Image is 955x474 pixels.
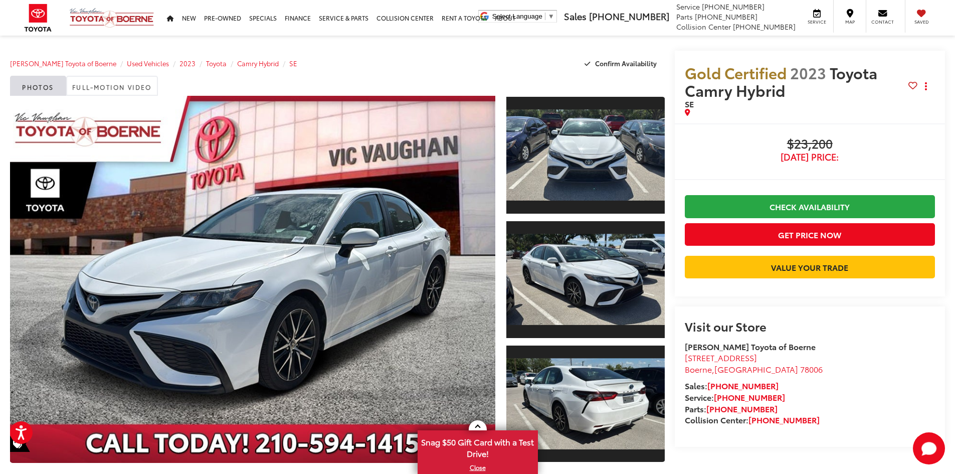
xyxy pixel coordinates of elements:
[685,391,785,403] strong: Service:
[419,431,537,462] span: Snag $50 Gift Card with a Test Drive!
[714,391,785,403] a: [PHONE_NUMBER]
[685,352,757,363] span: [STREET_ADDRESS]
[127,59,169,68] a: Used Vehicles
[706,403,778,414] a: [PHONE_NUMBER]
[685,152,935,162] span: [DATE] Price:
[913,432,945,464] svg: Start Chat
[504,358,666,449] img: 2023 Toyota Camry Hybrid SE
[685,223,935,246] button: Get Price Now
[548,13,554,20] span: ▼
[685,137,935,152] span: $23,200
[685,98,694,109] span: SE
[237,59,279,68] a: Camry Hybrid
[504,110,666,201] img: 2023 Toyota Camry Hybrid SE
[695,12,757,22] span: [PHONE_NUMBER]
[10,76,66,96] a: Photos
[10,436,30,452] span: Special
[10,59,116,68] a: [PERSON_NAME] Toyota of Boerne
[676,22,731,32] span: Collision Center
[748,414,820,425] a: [PHONE_NUMBER]
[685,341,816,352] strong: [PERSON_NAME] Toyota of Boerne
[871,19,894,25] span: Contact
[676,12,693,22] span: Parts
[685,62,877,101] span: Toyota Camry Hybrid
[714,363,798,375] span: [GEOGRAPHIC_DATA]
[206,59,227,68] a: Toyota
[685,363,823,375] span: ,
[289,59,297,68] a: SE
[925,82,927,90] span: dropdown dots
[910,19,932,25] span: Saved
[733,22,796,32] span: [PHONE_NUMBER]
[685,320,935,333] h2: Visit our Store
[492,13,542,20] span: Select Language
[685,62,787,83] span: Gold Certified
[839,19,861,25] span: Map
[506,96,665,215] a: Expand Photo 1
[5,94,500,465] img: 2023 Toyota Camry Hybrid SE
[800,363,823,375] span: 78006
[917,78,935,95] button: Actions
[806,19,828,25] span: Service
[69,8,154,28] img: Vic Vaughan Toyota of Boerne
[685,256,935,278] a: Value Your Trade
[685,352,823,375] a: [STREET_ADDRESS] Boerne,[GEOGRAPHIC_DATA] 78006
[564,10,587,23] span: Sales
[685,195,935,218] a: Check Availability
[10,96,495,463] a: Expand Photo 0
[676,2,700,12] span: Service
[579,55,665,72] button: Confirm Availability
[685,403,778,414] strong: Parts:
[685,380,779,391] strong: Sales:
[179,59,196,68] a: 2023
[504,234,666,325] img: 2023 Toyota Camry Hybrid SE
[66,76,158,96] a: Full-Motion Video
[506,345,665,463] a: Expand Photo 3
[492,13,554,20] a: Select Language​
[685,363,712,375] span: Boerne
[595,59,657,68] span: Confirm Availability
[707,380,779,391] a: [PHONE_NUMBER]
[790,62,826,83] span: 2023
[913,432,945,464] button: Toggle Chat Window
[589,10,669,23] span: [PHONE_NUMBER]
[685,414,820,425] strong: Collision Center:
[545,13,545,20] span: ​
[506,220,665,339] a: Expand Photo 2
[702,2,765,12] span: [PHONE_NUMBER]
